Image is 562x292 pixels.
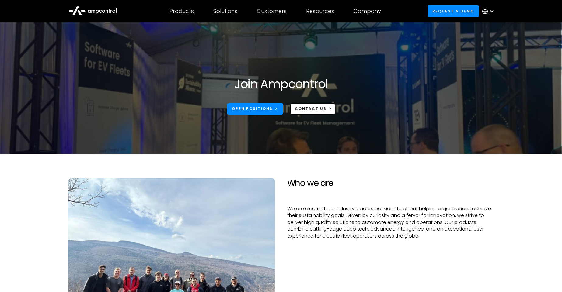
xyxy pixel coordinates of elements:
h1: Join Ampcontrol [234,77,328,91]
div: Products [169,8,194,15]
div: Customers [257,8,287,15]
a: CONTACT US [290,103,335,115]
p: We are electric fleet industry leaders passionate about helping organizations achieve their susta... [287,205,494,239]
div: Company [354,8,381,15]
a: Open Positions [227,103,283,115]
a: Request a demo [428,5,479,17]
div: Open Positions [232,106,273,112]
div: Solutions [213,8,237,15]
div: Resources [306,8,334,15]
div: CONTACT US [295,106,326,112]
h2: Who we are [287,178,494,188]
